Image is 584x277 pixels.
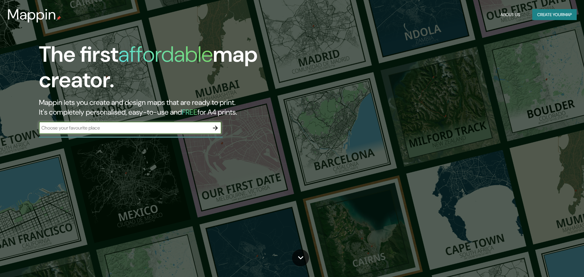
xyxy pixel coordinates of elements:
h3: Mappin [7,6,56,23]
button: About Us [498,9,523,20]
img: mappin-pin [56,16,61,21]
h1: affordable [118,40,213,68]
h2: Mappin lets you create and design maps that are ready to print. It's completely personalised, eas... [39,98,331,117]
input: Choose your favourite place [39,124,209,131]
h1: The first map creator. [39,42,331,98]
button: Create yourmap [532,9,577,20]
h5: FREE [182,107,197,117]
